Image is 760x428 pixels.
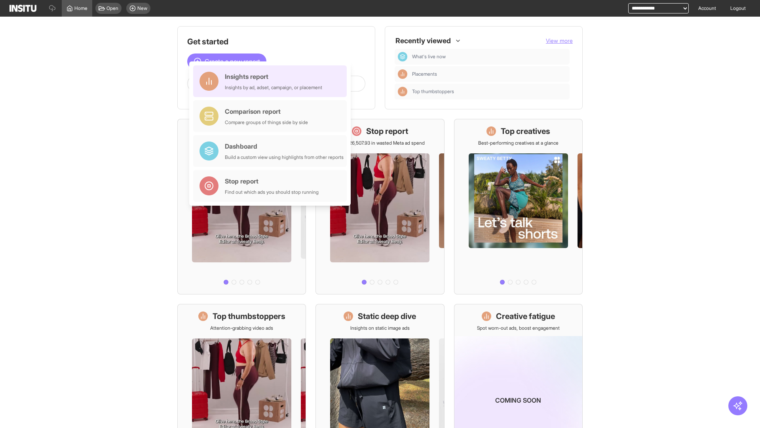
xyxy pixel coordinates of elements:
h1: Top thumbstoppers [213,311,285,322]
h1: Stop report [366,126,408,137]
h1: Get started [187,36,365,47]
span: What's live now [412,53,566,60]
span: Create a new report [205,57,260,66]
p: Save £26,507.93 in wasted Meta ad spend [335,140,425,146]
div: Stop report [225,176,319,186]
div: Dashboard [398,52,407,61]
div: Dashboard [225,141,344,151]
span: Placements [412,71,566,77]
span: Top thumbstoppers [412,88,566,95]
div: Insights [398,87,407,96]
div: Insights [398,69,407,79]
span: Open [106,5,118,11]
a: What's live nowSee all active ads instantly [177,119,306,294]
h1: Static deep dive [358,311,416,322]
span: View more [546,37,573,44]
div: Comparison report [225,107,308,116]
div: Find out which ads you should stop running [225,189,319,195]
h1: Top creatives [501,126,550,137]
p: Attention-grabbing video ads [210,325,273,331]
a: Stop reportSave £26,507.93 in wasted Meta ad spend [315,119,444,294]
p: Insights on static image ads [350,325,410,331]
p: Best-performing creatives at a glance [478,140,559,146]
div: Compare groups of things side by side [225,119,308,126]
div: Insights report [225,72,322,81]
div: Build a custom view using highlights from other reports [225,154,344,160]
a: Top creativesBest-performing creatives at a glance [454,119,583,294]
span: Top thumbstoppers [412,88,454,95]
span: New [137,5,147,11]
span: Home [74,5,87,11]
img: Logo [9,5,36,12]
span: What's live now [412,53,446,60]
span: Placements [412,71,437,77]
button: View more [546,37,573,45]
div: Insights by ad, adset, campaign, or placement [225,84,322,91]
button: Create a new report [187,53,266,69]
